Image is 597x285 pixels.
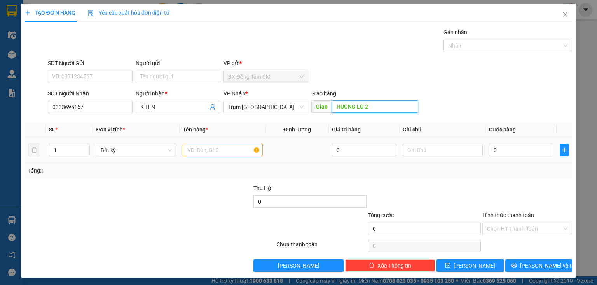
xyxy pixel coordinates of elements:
span: plus [25,10,30,16]
div: Tổng: 1 [28,166,231,175]
span: Tổng cước [368,212,394,218]
th: Ghi chú [400,122,486,137]
div: VP gửi [223,59,308,67]
span: Giao hàng [311,90,336,97]
span: printer [511,263,517,269]
div: Người gửi [136,59,220,67]
input: VD: Bàn, Ghế [183,144,263,156]
div: SĐT Người Nhận [48,89,133,98]
button: printer[PERSON_NAME] và In [505,259,573,272]
span: Thu Hộ [253,185,271,191]
img: icon [88,10,94,16]
span: BX Đồng Tâm CM [228,71,304,83]
label: Gán nhãn [443,29,467,35]
span: Xóa Thông tin [377,261,411,270]
span: [PERSON_NAME] [278,261,319,270]
button: [PERSON_NAME] [253,259,343,272]
button: delete [28,144,40,156]
button: deleteXóa Thông tin [345,259,435,272]
button: plus [560,144,569,156]
span: SL [49,126,55,133]
span: Trạm Sài Gòn [228,101,304,113]
label: Hình thức thanh toán [482,212,534,218]
span: close [562,11,568,17]
span: Bất kỳ [101,144,171,156]
span: delete [369,263,374,269]
span: Cước hàng [489,126,516,133]
span: user-add [209,104,216,110]
span: plus [560,147,569,153]
input: 0 [332,144,396,156]
span: Định lượng [283,126,311,133]
span: Giao [311,100,332,113]
span: Tên hàng [183,126,208,133]
div: Người nhận [136,89,220,98]
span: VP Nhận [223,90,245,97]
span: save [445,263,450,269]
div: Chưa thanh toán [276,240,367,254]
span: Đơn vị tính [96,126,125,133]
span: [PERSON_NAME] [454,261,495,270]
button: Close [554,4,576,26]
button: save[PERSON_NAME] [436,259,504,272]
input: Dọc đường [332,100,418,113]
span: Yêu cầu xuất hóa đơn điện tử [88,10,170,16]
span: [PERSON_NAME] và In [520,261,574,270]
input: Ghi Chú [403,144,483,156]
span: TẠO ĐƠN HÀNG [25,10,75,16]
div: SĐT Người Gửi [48,59,133,67]
span: Giá trị hàng [332,126,361,133]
